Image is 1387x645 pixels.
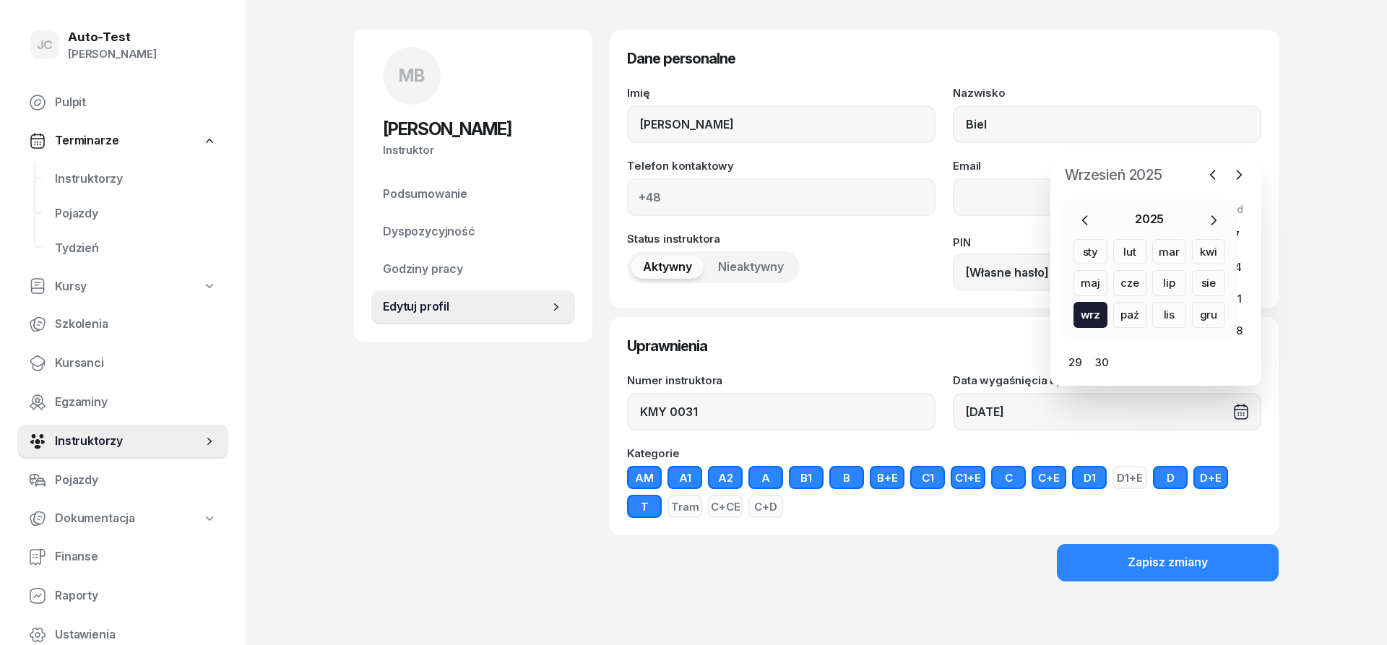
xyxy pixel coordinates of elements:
[1072,466,1107,489] button: D1
[1057,544,1279,581] button: Zapisz zmiany
[17,124,228,157] a: Terminarze
[17,85,228,120] a: Pulpit
[383,141,563,160] div: Instruktor
[1112,466,1147,489] button: D1+E
[68,31,157,43] div: Auto-Test
[643,258,692,277] span: Aktywny
[383,298,549,316] span: Edytuj profil
[708,495,743,518] button: C+CE
[1223,203,1250,215] div: Nd
[37,39,53,51] span: JC
[17,424,228,459] a: Instruktorzy
[55,471,217,490] span: Pojazdy
[667,466,702,489] button: A1
[55,277,87,296] span: Kursy
[1032,466,1066,489] button: C+E
[17,385,228,420] a: Egzaminy
[17,463,228,498] a: Pojazdy
[1152,302,1186,328] div: lis
[1059,163,1168,186] span: Wrzesień 2025
[627,466,662,489] button: AM
[1193,466,1228,489] button: D+E
[55,170,217,189] span: Instruktorzy
[55,586,217,605] span: Raporty
[1062,203,1089,215] div: Pn
[383,185,563,204] span: Podsumowanie
[17,579,228,613] a: Raporty
[1113,302,1147,328] div: paź
[1192,270,1226,296] div: sie
[17,307,228,342] a: Szkolenia
[748,466,783,489] button: A
[1073,239,1107,265] div: sty
[627,495,662,518] button: T
[1135,210,1164,230] div: 2025
[371,215,575,249] a: Dyspozycyjność
[748,495,783,518] button: C+D
[1113,239,1147,265] div: lut
[708,466,743,489] button: A2
[55,625,217,644] span: Ustawienia
[383,118,563,141] h2: [PERSON_NAME]
[870,466,904,489] button: B+E
[55,547,217,566] span: Finanse
[43,196,228,231] a: Pojazdy
[1128,553,1208,572] div: Zapisz zmiany
[17,270,228,303] a: Kursy
[1192,302,1226,328] div: gru
[55,509,135,528] span: Dokumentacja
[789,466,824,489] button: B1
[55,204,217,223] span: Pojazdy
[667,495,702,518] button: Tram
[17,346,228,381] a: Kursanci
[55,239,217,258] span: Tydzień
[383,222,563,241] span: Dyspozycyjność
[1192,239,1226,265] div: kwi
[371,177,575,212] a: Podsumowanie
[55,315,217,334] span: Szkolenia
[627,334,1261,358] h3: Uprawnienia
[707,256,795,279] button: Nieaktywny
[1113,270,1147,296] div: cze
[17,540,228,574] a: Finanse
[17,502,228,535] a: Dokumentacja
[371,290,575,324] a: Edytuj profil
[371,252,575,287] a: Godziny pracy
[1064,351,1087,374] div: 29
[718,258,784,277] span: Nieaktywny
[1073,302,1107,328] div: wrz
[951,466,985,489] button: C1+E
[627,47,1261,70] h3: Dane personalne
[1073,270,1107,296] div: maj
[55,131,118,150] span: Terminarze
[55,93,217,112] span: Pulpit
[631,256,704,279] button: Aktywny
[43,162,228,196] a: Instruktorzy
[55,354,217,373] span: Kursanci
[910,466,945,489] button: C1
[1091,351,1114,374] div: 30
[399,67,425,85] span: MB
[991,466,1026,489] button: C
[1152,239,1186,265] div: mar
[383,260,563,279] span: Godziny pracy
[43,231,228,266] a: Tydzień
[55,393,217,412] span: Egzaminy
[55,432,202,451] span: Instruktorzy
[1153,466,1188,489] button: D
[1152,270,1186,296] div: lip
[829,466,864,489] button: B
[68,45,157,64] div: [PERSON_NAME]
